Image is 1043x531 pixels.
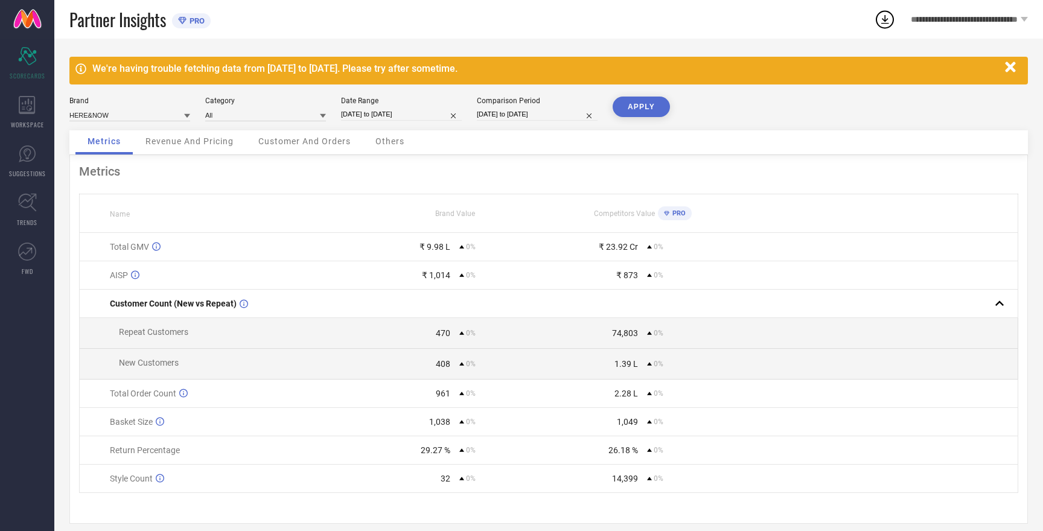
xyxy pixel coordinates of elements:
span: 0% [654,329,663,337]
span: SUGGESTIONS [9,169,46,178]
div: 74,803 [612,328,638,338]
span: Style Count [110,474,153,483]
span: 0% [654,389,663,398]
span: FWD [22,267,33,276]
div: 29.27 % [421,445,450,455]
span: Brand Value [435,209,475,218]
span: TRENDS [17,218,37,227]
div: We're having trouble fetching data from [DATE] to [DATE]. Please try after sometime. [92,63,999,74]
span: 0% [466,360,476,368]
span: 0% [466,329,476,337]
div: Open download list [874,8,896,30]
div: ₹ 1,014 [422,270,450,280]
span: 0% [466,474,476,483]
span: 0% [654,243,663,251]
span: 0% [654,271,663,279]
span: Others [375,136,404,146]
div: ₹ 873 [616,270,638,280]
span: 0% [654,360,663,368]
div: 1,038 [429,417,450,427]
span: 0% [654,474,663,483]
span: Name [110,210,130,218]
span: Customer And Orders [258,136,351,146]
span: 0% [466,389,476,398]
span: SCORECARDS [10,71,45,80]
button: APPLY [613,97,670,117]
span: Total GMV [110,242,149,252]
div: 961 [436,389,450,398]
span: 0% [654,446,663,454]
span: 0% [466,418,476,426]
span: Competitors Value [594,209,655,218]
span: Return Percentage [110,445,180,455]
span: Metrics [88,136,121,146]
span: WORKSPACE [11,120,44,129]
span: Customer Count (New vs Repeat) [110,299,237,308]
span: Partner Insights [69,7,166,32]
span: Revenue And Pricing [145,136,234,146]
div: ₹ 23.92 Cr [599,242,638,252]
span: PRO [187,16,205,25]
span: 0% [466,243,476,251]
div: Category [205,97,326,105]
span: Basket Size [110,417,153,427]
span: New Customers [119,358,179,367]
div: 32 [441,474,450,483]
span: 0% [654,418,663,426]
input: Select date range [341,108,462,121]
div: 1,049 [617,417,638,427]
div: ₹ 9.98 L [419,242,450,252]
span: 0% [466,446,476,454]
div: 470 [436,328,450,338]
input: Select comparison period [477,108,598,121]
div: Comparison Period [477,97,598,105]
div: Metrics [79,164,1018,179]
div: Brand [69,97,190,105]
div: Date Range [341,97,462,105]
div: 26.18 % [608,445,638,455]
span: 0% [466,271,476,279]
span: PRO [669,209,686,217]
div: 408 [436,359,450,369]
div: 2.28 L [614,389,638,398]
span: Total Order Count [110,389,176,398]
span: AISP [110,270,128,280]
div: 14,399 [612,474,638,483]
div: 1.39 L [614,359,638,369]
span: Repeat Customers [119,327,188,337]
